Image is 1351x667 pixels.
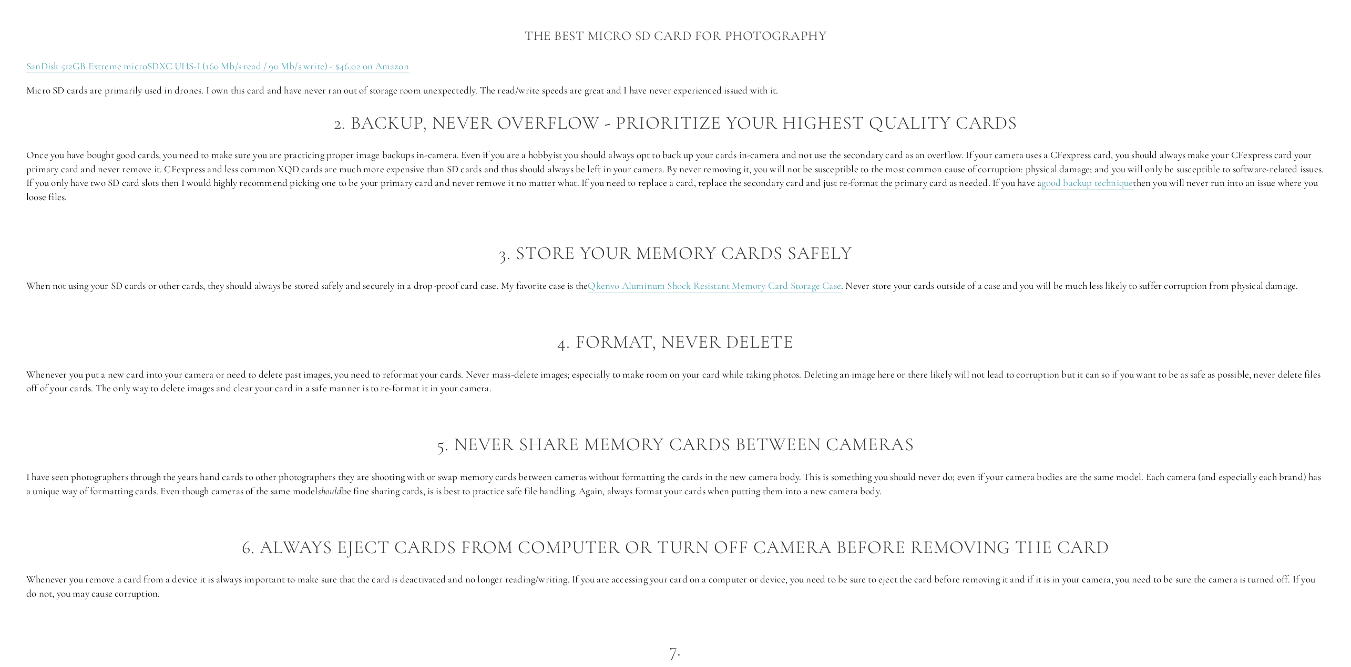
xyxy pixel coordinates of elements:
[26,572,1325,600] p: Whenever you remove a card from a device it is always important to make sure that the card is dea...
[588,279,841,293] a: Qkenvo Aluminum Shock Resistant Memory Card Storage Case
[26,368,1325,395] p: Whenever you put a new card into your camera or need to delete past images, you need to reformat ...
[26,434,1325,455] h2: 5. Never share memory cards between cameras
[26,470,1325,498] p: I have seen photographers through the years hand cards to other photographers they are shooting w...
[26,279,1325,293] p: When not using your SD cards or other cards, they should always be stored safely and securely in ...
[26,332,1325,352] h2: 4. Format, never delete
[26,113,1325,133] h2: 2. Backup, never overflow - prioritize your highest quality cards
[26,640,1325,660] h2: 7.
[26,60,409,73] a: SanDisk 512GB Extreme microSDXC UHS-I (160 Mb/s read / 90 Mb/s write) - $46.02 on Amazon
[318,485,342,497] em: should
[1041,176,1133,190] a: good backup technique
[26,537,1325,558] h2: 6. Always eject cards from computer or turn off camera before removing the card
[26,84,1325,98] p: Micro SD cards are primarily used in drones. I own this card and have never ran out of storage ro...
[26,25,1325,46] h3: The Best Micro SD Card for Photography
[26,243,1325,264] h2: 3. Store your memory cards safely
[26,148,1325,204] p: Once you have bought good cards, you need to make sure you are practicing proper image backups in...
